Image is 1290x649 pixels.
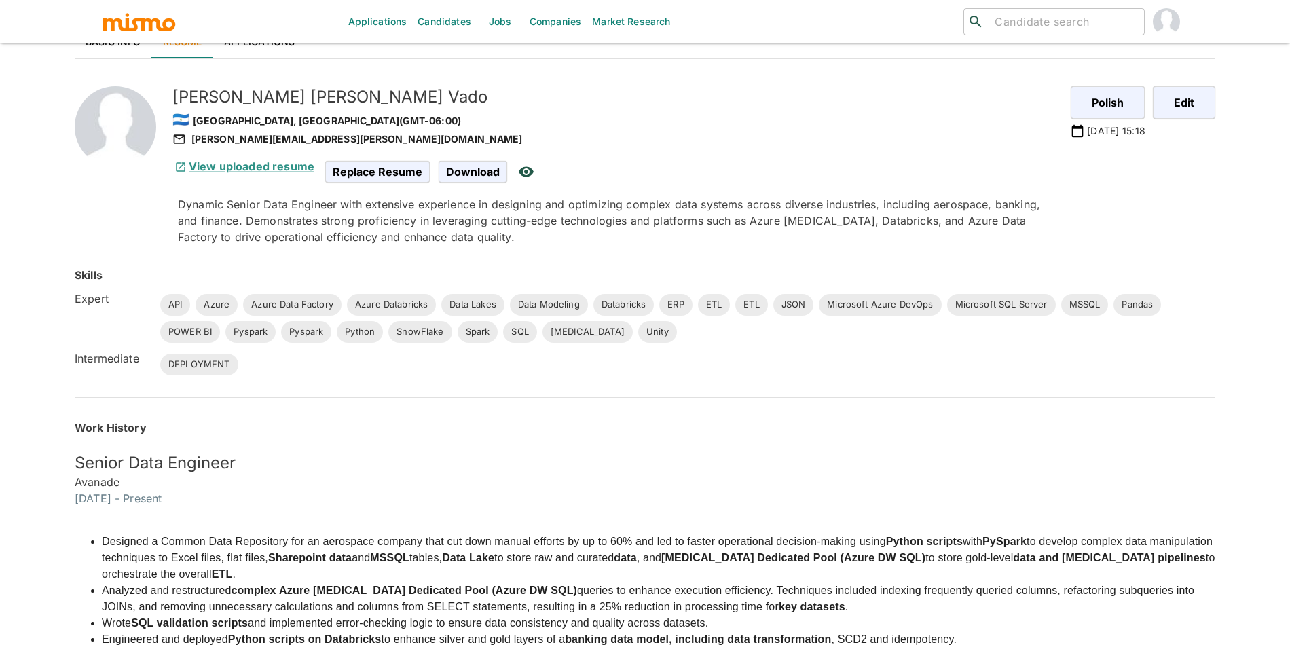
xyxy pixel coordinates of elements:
span: Replace Resume [325,161,430,183]
h6: Avanade [75,474,1215,490]
strong: ETL [212,568,233,580]
strong: data [614,552,637,563]
span: Azure [196,298,238,312]
strong: data and [MEDICAL_DATA] pipelines [1013,552,1205,563]
a: Download [439,165,507,177]
div: [GEOGRAPHIC_DATA], [GEOGRAPHIC_DATA] (GMT-06:00) [172,108,1060,131]
img: 2Q== [75,86,156,168]
strong: data [329,552,352,563]
div: [PERSON_NAME][EMAIL_ADDRESS][PERSON_NAME][DOMAIN_NAME] [172,131,1060,147]
strong: banking data model, including data transformation [565,633,831,645]
span: Python [337,325,383,339]
span: POWER BI [160,325,220,339]
span: Data Lakes [441,298,504,312]
input: Candidate search [989,12,1139,31]
a: View uploaded resume [172,160,314,173]
strong: Python scripts [886,536,963,547]
strong: Data Lake [442,552,494,563]
h6: Expert [75,291,149,307]
span: Pyspark [225,325,276,339]
span: Microsoft SQL Server [947,298,1056,312]
span: Pandas [1113,298,1161,312]
span: Pyspark [281,325,331,339]
strong: complex [232,585,276,596]
button: Edit [1153,86,1215,119]
span: JSON [773,298,814,312]
img: Maria Lujan Ciommo [1153,8,1180,35]
span: Unity [638,325,677,339]
span: ETL [698,298,730,312]
span: DEPLOYMENT [160,358,238,371]
h5: [PERSON_NAME] [PERSON_NAME] Vado [172,86,1060,108]
span: Azure Databricks [347,298,436,312]
h6: Intermediate [75,350,149,367]
span: Microsoft Azure DevOps [819,298,941,312]
h6: Work History [75,420,1215,436]
h6: Skills [75,267,103,283]
span: MSSQL [1061,298,1109,312]
strong: Azure [MEDICAL_DATA] Dedicated Pool (Azure DW SQL) [279,585,577,596]
span: Databricks [593,298,655,312]
h5: Senior Data Engineer [75,452,1215,474]
span: SQL [503,325,536,339]
p: Dynamic Senior Data Engineer with extensive experience in designing and optimizing complex data s... [178,196,1060,245]
h6: [DATE] - Present [75,490,1215,506]
button: Polish [1071,86,1145,119]
span: SnowFlake [388,325,451,339]
span: Download [439,161,507,183]
span: [MEDICAL_DATA] [542,325,633,339]
strong: [MEDICAL_DATA] Dedicated Pool (Azure DW SQL) [661,552,925,563]
span: Data Modeling [510,298,588,312]
strong: Python scripts on Databricks [228,633,382,645]
strong: PySpark [982,536,1027,547]
li: Engineered and deployed to enhance silver and gold layers of a , SCD2 and idempotency. [102,631,1215,648]
span: ETL [735,298,767,312]
li: Analyzed and restructured queries to enhance execution efficiency. Techniques included indexing f... [102,582,1215,615]
strong: Sharepoint [268,552,326,563]
strong: MSSQL [370,552,409,563]
strong: key datasets [779,601,845,612]
span: 🇳🇮 [172,111,189,128]
li: Designed a Common Data Repository for an aerospace company that cut down manual efforts by up to ... [102,534,1215,582]
span: ERP [659,298,692,312]
strong: SQL validation scripts [131,617,248,629]
img: logo [102,12,177,32]
span: Azure Data Factory [243,298,342,312]
li: Wrote and implemented error-checking logic to ensure data consistency and quality across datasets. [102,615,1215,631]
span: Spark [458,325,498,339]
p: [DATE] 15:18 [1087,124,1145,138]
span: API [160,298,190,312]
